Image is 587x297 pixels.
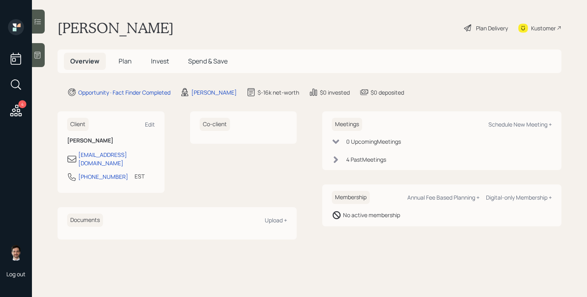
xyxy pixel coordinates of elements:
[67,214,103,227] h6: Documents
[486,194,552,201] div: Digital-only Membership +
[6,270,26,278] div: Log out
[332,191,370,204] h6: Membership
[258,88,299,97] div: $-16k net-worth
[67,118,89,131] h6: Client
[67,137,155,144] h6: [PERSON_NAME]
[8,245,24,261] img: jonah-coleman-headshot.png
[488,121,552,128] div: Schedule New Meeting +
[188,57,228,65] span: Spend & Save
[265,216,287,224] div: Upload +
[332,118,362,131] h6: Meetings
[200,118,230,131] h6: Co-client
[78,172,128,181] div: [PHONE_NUMBER]
[346,155,386,164] div: 4 Past Meeting s
[371,88,404,97] div: $0 deposited
[151,57,169,65] span: Invest
[320,88,350,97] div: $0 invested
[78,88,171,97] div: Opportunity · Fact Finder Completed
[78,150,155,167] div: [EMAIL_ADDRESS][DOMAIN_NAME]
[191,88,237,97] div: [PERSON_NAME]
[476,24,508,32] div: Plan Delivery
[119,57,132,65] span: Plan
[18,100,26,108] div: 4
[145,121,155,128] div: Edit
[343,211,400,219] div: No active membership
[58,19,174,37] h1: [PERSON_NAME]
[531,24,556,32] div: Kustomer
[346,137,401,146] div: 0 Upcoming Meeting s
[70,57,99,65] span: Overview
[407,194,480,201] div: Annual Fee Based Planning +
[135,172,145,180] div: EST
